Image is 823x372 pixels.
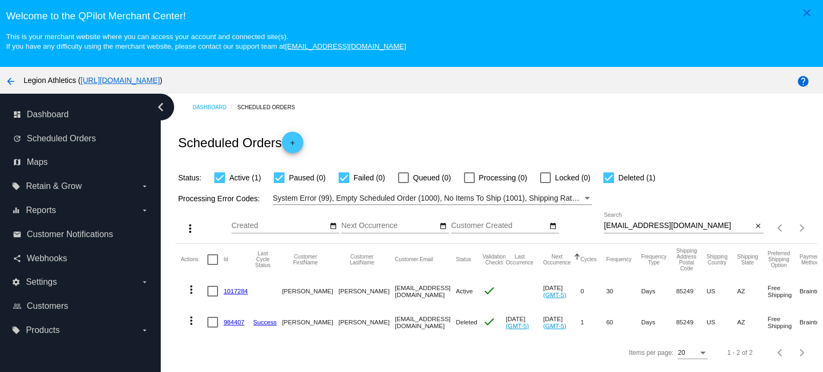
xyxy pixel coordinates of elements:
[12,326,20,335] i: local_offer
[185,314,198,327] mat-icon: more_vert
[676,276,707,307] mat-cell: 85249
[13,130,149,147] a: update Scheduled Orders
[629,349,674,356] div: Items per page:
[797,75,810,88] mat-icon: help
[395,256,433,263] button: Change sorting for CustomerEmail
[606,307,641,338] mat-cell: 60
[543,254,571,265] button: Change sorting for NextOccurrenceUtc
[152,98,169,116] i: chevron_left
[253,250,273,268] button: Change sorting for LastProcessingCycleId
[555,171,590,184] span: Locked (0)
[12,206,20,215] i: equalizer
[285,42,406,50] a: [EMAIL_ADDRESS][DOMAIN_NAME]
[13,226,149,243] a: email Customer Notifications
[12,182,20,191] i: local_offer
[184,222,197,235] mat-icon: more_vert
[140,206,149,215] i: arrow_drop_down
[770,342,791,363] button: Previous page
[752,221,764,232] button: Clear
[707,307,737,338] mat-cell: US
[678,350,708,357] mat-select: Items per page:
[580,307,606,338] mat-cell: 1
[253,318,277,325] a: Success
[395,307,456,338] mat-cell: [EMAIL_ADDRESS][DOMAIN_NAME]
[506,254,534,265] button: Change sorting for LastOccurrenceUtc
[282,254,328,265] button: Change sorting for CustomerFirstName
[506,322,529,329] a: (GMT-5)
[6,10,817,22] h3: Welcome to the QPilot Merchant Center!
[181,244,207,276] mat-header-cell: Actions
[286,139,299,152] mat-icon: add
[727,349,752,356] div: 1 - 2 of 2
[543,276,581,307] mat-cell: [DATE]
[737,276,768,307] mat-cell: AZ
[483,244,506,276] mat-header-cell: Validation Checks
[580,256,596,263] button: Change sorting for Cycles
[26,181,81,191] span: Retain & Grow
[768,250,790,268] button: Change sorting for PreferredShippingOption
[13,302,21,310] i: people_outline
[413,171,451,184] span: Queued (0)
[140,326,149,335] i: arrow_drop_down
[223,256,228,263] button: Change sorting for Id
[27,134,96,143] span: Scheduled Orders
[341,222,438,230] input: Next Occurrence
[768,276,800,307] mat-cell: Free Shipping
[330,222,337,231] mat-icon: date_range
[737,254,758,265] button: Change sorting for ShippingState
[641,307,676,338] mat-cell: Days
[483,315,496,328] mat-icon: check
[451,222,548,230] input: Customer Created
[178,173,201,182] span: Status:
[580,276,606,307] mat-cell: 0
[439,222,447,231] mat-icon: date_range
[354,171,385,184] span: Failed (0)
[800,6,813,19] mat-icon: close
[483,284,496,297] mat-icon: check
[24,76,162,85] span: Legion Athletics ( )
[791,342,813,363] button: Next page
[456,287,473,294] span: Active
[604,222,752,230] input: Search
[289,171,325,184] span: Paused (0)
[339,307,395,338] mat-cell: [PERSON_NAME]
[456,318,477,325] span: Deleted
[676,248,697,271] button: Change sorting for ShippingPostcode
[140,278,149,286] i: arrow_drop_down
[27,301,68,311] span: Customers
[707,276,737,307] mat-cell: US
[26,325,59,335] span: Products
[768,307,800,338] mat-cell: Free Shipping
[770,217,791,239] button: Previous page
[13,250,149,267] a: share Webhooks
[395,276,456,307] mat-cell: [EMAIL_ADDRESS][DOMAIN_NAME]
[282,276,338,307] mat-cell: [PERSON_NAME]
[13,254,21,263] i: share
[140,182,149,191] i: arrow_drop_down
[549,222,557,231] mat-icon: date_range
[479,171,527,184] span: Processing (0)
[223,318,244,325] a: 984407
[6,33,406,50] small: This is your merchant website where you can access your account and connected site(s). If you hav...
[13,298,149,315] a: people_outline Customers
[4,75,17,88] mat-icon: arrow_back
[13,230,21,239] i: email
[641,254,667,265] button: Change sorting for FrequencyType
[678,349,685,356] span: 20
[799,254,820,265] button: Change sorting for PaymentMethod.Type
[237,99,304,116] a: Scheduled Orders
[178,132,303,153] h2: Scheduled Orders
[707,254,728,265] button: Change sorting for ShippingCountry
[737,307,768,338] mat-cell: AZ
[13,154,149,171] a: map Maps
[13,134,21,143] i: update
[223,287,248,294] a: 1017284
[26,277,57,287] span: Settings
[27,157,48,167] span: Maps
[178,194,260,203] span: Processing Error Codes:
[13,106,149,123] a: dashboard Dashboard
[676,307,707,338] mat-cell: 85249
[543,307,581,338] mat-cell: [DATE]
[506,307,543,338] mat-cell: [DATE]
[13,158,21,166] i: map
